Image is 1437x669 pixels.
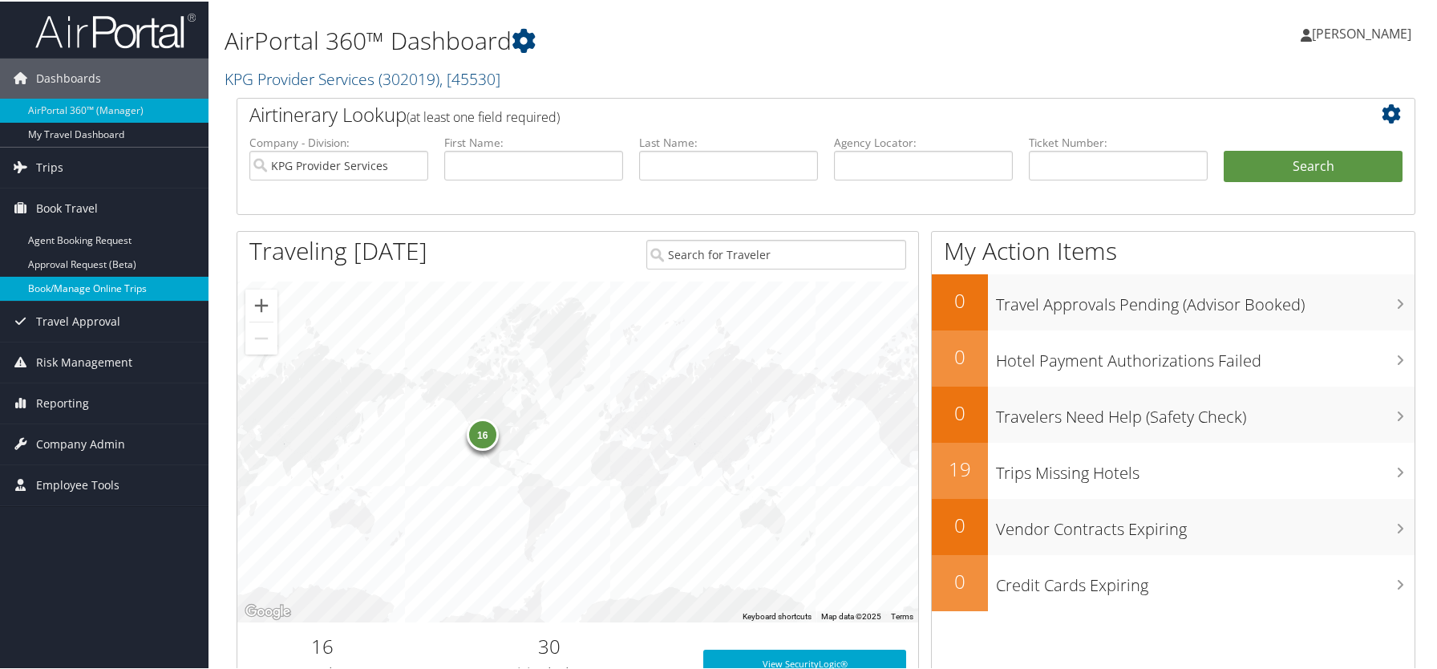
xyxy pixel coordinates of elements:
label: First Name: [444,133,623,149]
span: Risk Management [36,341,132,381]
h3: Travel Approvals Pending (Advisor Booked) [996,284,1415,314]
span: Travel Approval [36,300,120,340]
div: 16 [466,417,498,449]
span: Book Travel [36,187,98,227]
a: 0Credit Cards Expiring [932,553,1415,610]
span: [PERSON_NAME] [1312,23,1411,41]
span: Dashboards [36,57,101,97]
img: airportal-logo.png [35,10,196,48]
span: ( 302019 ) [378,67,439,88]
a: 0Vendor Contracts Expiring [932,497,1415,553]
img: Google [241,600,294,621]
a: Open this area in Google Maps (opens a new window) [241,600,294,621]
h2: 0 [932,398,988,425]
a: KPG Provider Services [225,67,500,88]
a: 0Hotel Payment Authorizations Failed [932,329,1415,385]
button: Zoom in [245,288,277,320]
span: Map data ©2025 [821,610,881,619]
a: [PERSON_NAME] [1301,8,1427,56]
h2: 0 [932,286,988,313]
a: 19Trips Missing Hotels [932,441,1415,497]
h3: Credit Cards Expiring [996,565,1415,595]
h2: 19 [932,454,988,481]
span: Employee Tools [36,464,119,504]
a: Terms (opens in new tab) [891,610,913,619]
a: 0Travel Approvals Pending (Advisor Booked) [932,273,1415,329]
label: Agency Locator: [834,133,1013,149]
label: Ticket Number: [1029,133,1208,149]
span: , [ 45530 ] [439,67,500,88]
label: Last Name: [639,133,818,149]
h1: My Action Items [932,233,1415,266]
h3: Travelers Need Help (Safety Check) [996,396,1415,427]
h1: Traveling [DATE] [249,233,427,266]
h1: AirPortal 360™ Dashboard [225,22,1026,56]
button: Search [1224,149,1403,181]
h2: Airtinerary Lookup [249,99,1305,127]
h2: 30 [419,631,679,659]
a: 0Travelers Need Help (Safety Check) [932,385,1415,441]
h3: Vendor Contracts Expiring [996,509,1415,539]
h3: Trips Missing Hotels [996,452,1415,483]
span: Trips [36,146,63,186]
span: Reporting [36,382,89,422]
span: (at least one field required) [407,107,560,124]
h2: 0 [932,342,988,369]
label: Company - Division: [249,133,428,149]
input: Search for Traveler [646,238,906,268]
h2: 0 [932,566,988,594]
button: Zoom out [245,321,277,353]
h2: 16 [249,631,395,659]
button: Keyboard shortcuts [743,610,812,621]
h2: 0 [932,510,988,537]
h3: Hotel Payment Authorizations Failed [996,340,1415,371]
span: Company Admin [36,423,125,463]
